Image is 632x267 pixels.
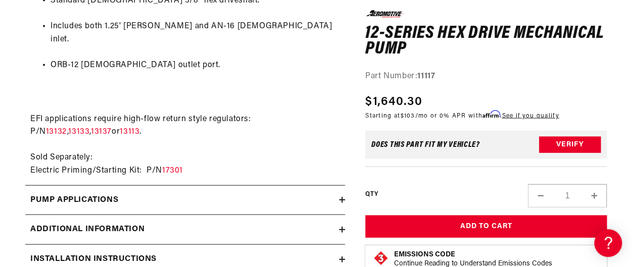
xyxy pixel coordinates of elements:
[120,128,139,136] a: 13113
[400,113,415,119] span: $103
[46,128,67,136] a: 13132
[30,253,157,266] h2: Installation Instructions
[365,111,559,121] p: Starting at /mo or 0% APR with .
[539,137,601,153] button: Verify
[30,194,118,207] h2: Pump Applications
[365,25,607,57] h1: 12-Series Hex Drive Mechanical Pump
[502,113,559,119] a: See if you qualify - Learn more about Affirm Financing (opens in modal)
[91,128,112,136] a: 13137
[365,190,378,198] label: QTY
[30,223,144,236] h2: Additional information
[417,72,435,80] strong: 11117
[25,215,345,244] summary: Additional information
[162,167,183,175] a: 17301
[482,111,500,118] span: Affirm
[394,251,455,258] strong: Emissions Code
[365,93,422,111] span: $1,640.30
[365,216,607,238] button: Add to Cart
[371,141,480,149] div: Does This part fit My vehicle?
[373,250,389,266] img: Emissions code
[51,59,340,72] li: ORB-12 [DEMOGRAPHIC_DATA] outlet port.
[51,20,340,46] li: Includes both 1.25' [PERSON_NAME] and AN-16 [DEMOGRAPHIC_DATA] inlet.
[25,186,345,215] summary: Pump Applications
[68,128,89,136] a: 13133
[365,70,607,83] div: Part Number:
